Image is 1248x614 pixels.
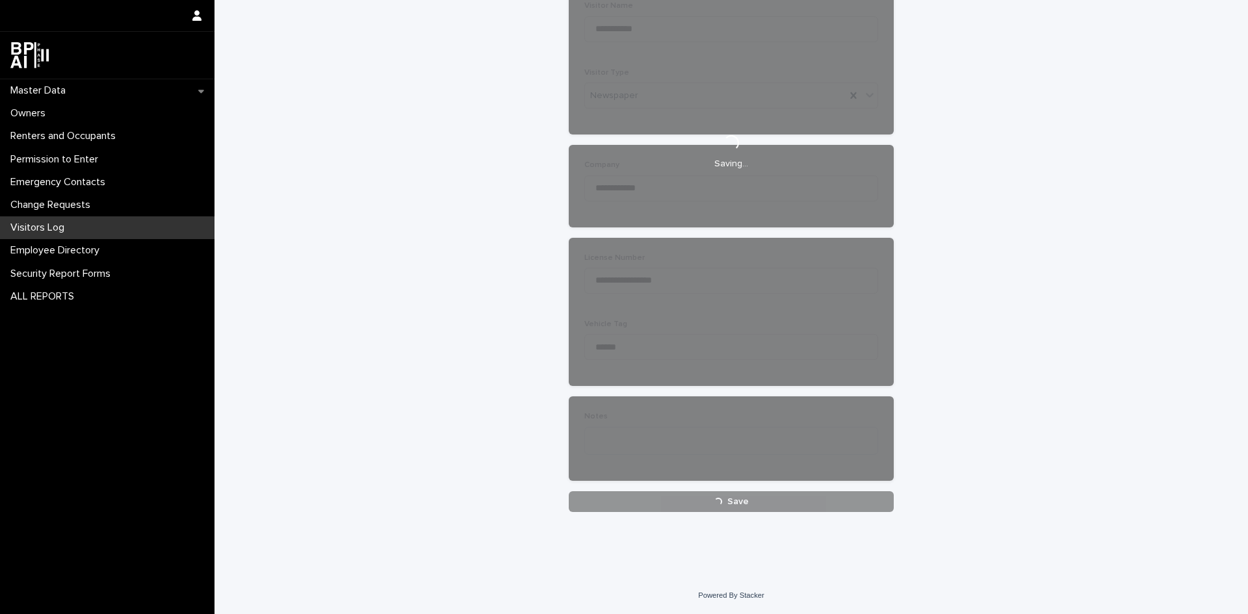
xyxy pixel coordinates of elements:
p: Visitors Log [5,222,75,234]
p: Renters and Occupants [5,130,126,142]
p: Change Requests [5,199,101,211]
p: Employee Directory [5,244,110,257]
p: Permission to Enter [5,153,109,166]
p: Security Report Forms [5,268,121,280]
a: Powered By Stacker [698,591,764,599]
p: Master Data [5,84,76,97]
p: ALL REPORTS [5,290,84,303]
p: Owners [5,107,56,120]
span: Save [727,497,749,506]
p: Emergency Contacts [5,176,116,188]
img: dwgmcNfxSF6WIOOXiGgu [10,42,49,68]
p: Saving… [714,159,748,170]
button: Save [569,491,894,512]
